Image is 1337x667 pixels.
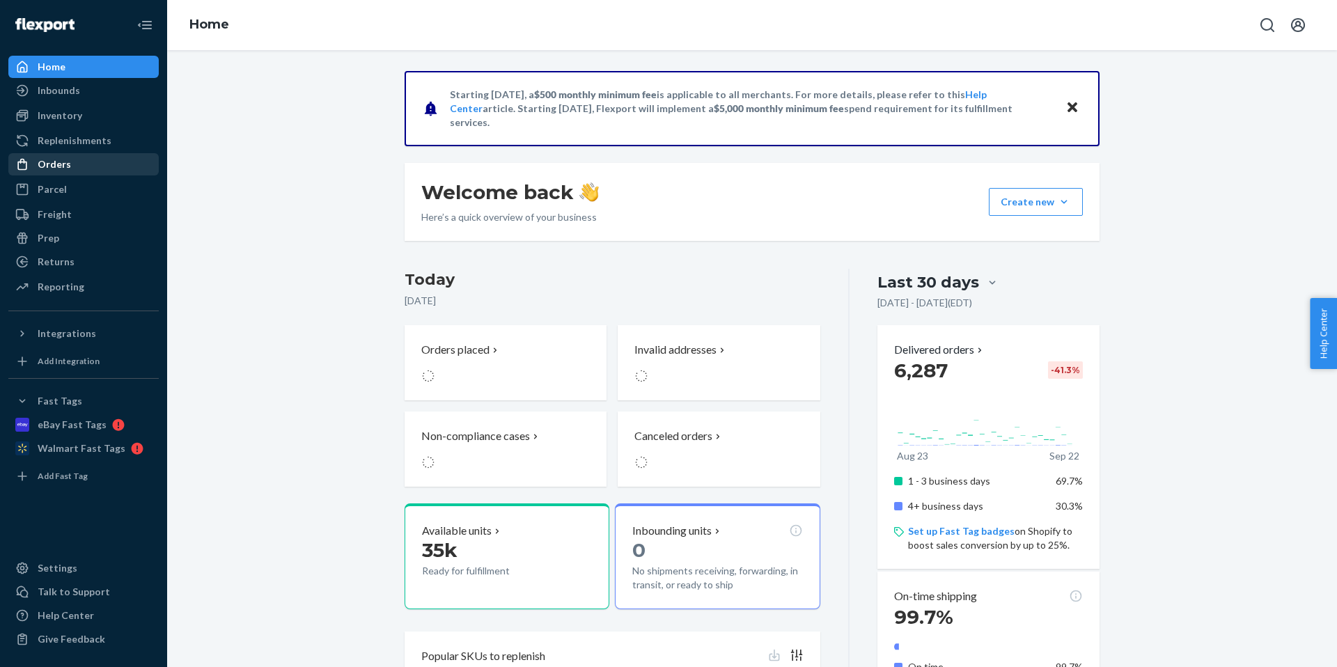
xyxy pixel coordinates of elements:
p: Sep 22 [1049,449,1079,463]
button: Inbounding units0No shipments receiving, forwarding, in transit, or ready to ship [615,503,820,609]
button: Create new [989,188,1083,216]
button: Integrations [8,322,159,345]
span: Support [29,10,79,22]
div: Integrations [38,327,96,340]
a: Inventory [8,104,159,127]
button: Talk to Support [8,581,159,603]
p: Inbounding units [632,523,712,539]
a: Home [189,17,229,32]
div: Fast Tags [38,394,82,408]
span: 99.7% [894,605,953,629]
button: Open Search Box [1253,11,1281,39]
button: Invalid addresses [618,325,820,400]
a: Home [8,56,159,78]
a: Help Center [8,604,159,627]
a: Orders [8,153,159,175]
a: Add Fast Tag [8,465,159,487]
a: Freight [8,203,159,226]
p: On-time shipping [894,588,977,604]
button: Open account menu [1284,11,1312,39]
p: Invalid addresses [634,342,717,358]
p: 1 - 3 business days [908,474,1045,488]
a: Inbounds [8,79,159,102]
a: Returns [8,251,159,273]
a: Reporting [8,276,159,298]
h1: Welcome back [421,180,599,205]
a: Replenishments [8,130,159,152]
span: 35k [422,538,458,562]
p: [DATE] [405,294,820,308]
span: $500 monthly minimum fee [534,88,657,100]
div: Walmart Fast Tags [38,441,125,455]
p: Here’s a quick overview of your business [421,210,599,224]
div: Orders [38,157,71,171]
div: Replenishments [38,134,111,148]
img: Flexport logo [15,18,75,32]
p: 4+ business days [908,499,1045,513]
button: Orders placed [405,325,607,400]
div: Add Fast Tag [38,470,88,482]
div: Prep [38,231,59,245]
div: Freight [38,207,72,221]
div: Parcel [38,182,67,196]
span: 6,287 [894,359,948,382]
div: Returns [38,255,75,269]
button: Available units35kReady for fulfillment [405,503,609,609]
ol: breadcrumbs [178,5,240,45]
button: Help Center [1310,298,1337,369]
span: 0 [632,538,646,562]
div: Give Feedback [38,632,105,646]
p: Aug 23 [897,449,928,463]
p: Available units [422,523,492,539]
div: -41.3 % [1048,361,1083,379]
p: Non-compliance cases [421,428,530,444]
div: Reporting [38,280,84,294]
button: Close Navigation [131,11,159,39]
p: Popular SKUs to replenish [421,648,545,664]
button: Fast Tags [8,390,159,412]
span: $5,000 monthly minimum fee [714,102,844,114]
p: [DATE] - [DATE] ( EDT ) [877,296,972,310]
p: Starting [DATE], a is applicable to all merchants. For more details, please refer to this article... [450,88,1052,130]
div: Help Center [38,609,94,622]
span: 69.7% [1056,475,1083,487]
div: Home [38,60,65,74]
a: Parcel [8,178,159,201]
p: on Shopify to boost sales conversion by up to 25%. [908,524,1083,552]
div: Add Integration [38,355,100,367]
a: Prep [8,227,159,249]
p: Ready for fulfillment [422,564,551,578]
a: Set up Fast Tag badges [908,525,1015,537]
button: Non-compliance cases [405,411,607,487]
div: Talk to Support [38,585,110,599]
span: 30.3% [1056,500,1083,512]
div: Settings [38,561,77,575]
button: Close [1063,98,1081,118]
a: Settings [8,557,159,579]
button: Give Feedback [8,628,159,650]
div: Inventory [38,109,82,123]
p: No shipments receiving, forwarding, in transit, or ready to ship [632,564,802,592]
a: Walmart Fast Tags [8,437,159,460]
button: Delivered orders [894,342,985,358]
h3: Today [405,269,820,291]
p: Orders placed [421,342,490,358]
p: Canceled orders [634,428,712,444]
div: Last 30 days [877,272,979,293]
a: eBay Fast Tags [8,414,159,436]
div: eBay Fast Tags [38,418,107,432]
a: Add Integration [8,350,159,372]
div: Inbounds [38,84,80,97]
img: hand-wave emoji [579,182,599,202]
button: Canceled orders [618,411,820,487]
